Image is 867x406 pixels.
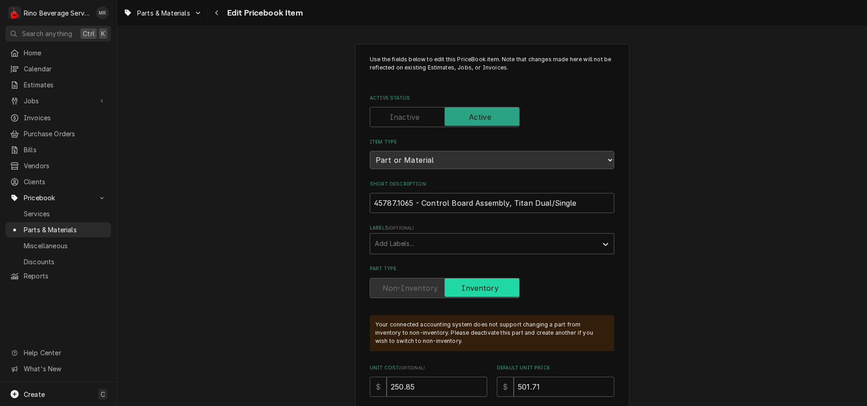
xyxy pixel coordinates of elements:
span: Home [24,48,106,58]
label: Default Unit Price [497,364,614,372]
span: K [101,29,105,38]
label: Part Type [370,265,614,272]
a: Calendar [5,61,111,76]
span: Pricebook [24,193,93,203]
a: Services [5,206,111,221]
div: Part Type [370,265,614,298]
label: Short Description [370,181,614,188]
span: Edit Pricebook Item [224,7,303,19]
div: Active Status [370,95,614,127]
button: Search anythingCtrlK [5,26,111,42]
span: Search anything [22,29,72,38]
a: Reports [5,268,111,283]
span: Calendar [24,64,106,74]
div: Inventory [370,278,614,298]
div: $ [497,377,514,397]
a: Home [5,45,111,60]
a: Vendors [5,158,111,173]
a: Go to Help Center [5,345,111,360]
label: Labels [370,224,614,232]
a: Go to What's New [5,361,111,376]
span: Vendors [24,161,106,171]
div: Labels [370,224,614,254]
span: Services [24,209,106,219]
span: Discounts [24,257,106,267]
span: Invoices [24,113,106,123]
button: Navigate back [210,5,224,20]
span: Jobs [24,96,93,106]
div: Melissa Rinehart's Avatar [96,6,109,19]
a: Estimates [5,77,111,92]
label: Item Type [370,139,614,146]
div: Unit Cost [370,364,487,397]
span: ( optional ) [388,225,414,230]
span: Parts & Materials [24,225,106,235]
div: Your connected accounting system does not support changing a part from inventory to non-inventory... [375,321,605,346]
a: Purchase Orders [5,126,111,141]
a: Clients [5,174,111,189]
a: Miscellaneous [5,238,111,253]
a: Go to Jobs [5,93,111,108]
a: Discounts [5,254,111,269]
a: Go to Parts & Materials [120,5,206,21]
a: Bills [5,142,111,157]
p: Use the fields below to edit this PriceBook item. Note that changes made here will not be reflect... [370,55,614,80]
div: $ [370,377,387,397]
span: C [101,390,105,399]
span: Bills [24,145,106,155]
span: Parts & Materials [137,8,190,18]
div: Item Type [370,139,614,169]
div: R [8,6,21,19]
div: Rino Beverage Service's Avatar [8,6,21,19]
a: Invoices [5,110,111,125]
span: ( optional ) [399,365,425,370]
a: Parts & Materials [5,222,111,237]
label: Active Status [370,95,614,102]
span: Estimates [24,80,106,90]
span: Clients [24,177,106,187]
div: MR [96,6,109,19]
input: Name used to describe this Part or Material [370,193,614,213]
span: Miscellaneous [24,241,106,251]
div: Short Description [370,181,614,213]
div: Default Unit Price [497,364,614,397]
span: Ctrl [83,29,95,38]
span: Purchase Orders [24,129,106,139]
a: Go to Pricebook [5,190,111,205]
label: Unit Cost [370,364,487,372]
div: Rino Beverage Service [24,8,91,18]
span: Help Center [24,348,106,358]
span: Reports [24,271,106,281]
span: What's New [24,364,106,374]
span: Create [24,390,45,398]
